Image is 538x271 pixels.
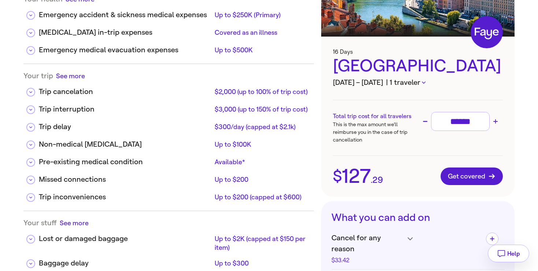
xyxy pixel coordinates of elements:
[23,80,314,98] div: Trip cancelation$2,000 (up to 100% of trip cost)
[333,77,503,88] h3: [DATE] – [DATE]
[491,117,500,126] button: Increase trip cost
[331,233,404,255] span: Cancel for any reason
[39,157,212,168] div: Pre-existing medical condition
[39,86,212,97] div: Trip cancelation
[215,46,308,54] div: Up to $500K
[333,121,418,144] p: This is the max amount we’ll reimburse you in the case of trip cancellation
[39,27,212,38] div: [MEDICAL_DATA] in-trip expenses
[215,28,308,37] div: Covered as an illness
[23,71,314,80] div: Your trip
[342,166,371,186] span: 127
[333,48,503,55] h3: 16 Days
[331,233,480,263] h4: Cancel for any reason$33.42
[23,186,314,203] div: Trip inconveniencesUp to $200 (capped at $600)
[331,257,404,263] div: $33.42
[39,104,212,115] div: Trip interruption
[23,133,314,151] div: Non-medical [MEDICAL_DATA]Up to $100K
[39,174,212,185] div: Missed connections
[448,173,496,180] span: Get covered
[371,176,372,184] span: .
[215,175,308,184] div: Up to $200
[60,218,89,227] button: See more
[215,87,308,96] div: $2,000 (up to 100% of trip cost)
[23,151,314,168] div: Pre-existing medical conditionAvailable*
[386,77,426,88] button: | 1 traveler
[23,39,314,56] div: Emergency medical evacuation expensesUp to $500K
[39,45,212,56] div: Emergency medical evacuation expenses
[434,115,486,128] input: Trip cost
[23,218,314,227] div: Your stuff
[441,168,503,185] button: Get covered
[333,112,418,121] h3: Total trip cost for all travelers
[23,227,314,252] div: Lost or damaged baggageUp to $2K (capped at $150 per item)
[56,71,85,80] button: See more
[39,258,212,269] div: Baggage delay
[39,10,212,20] div: Emergency accident & sickness medical expenses
[333,55,503,77] div: [GEOGRAPHIC_DATA]
[331,211,504,224] h3: What you can add on
[39,233,212,244] div: Lost or damaged baggage
[215,259,308,268] div: Up to $300
[507,250,520,257] span: Help
[333,169,342,184] span: $
[23,168,314,186] div: Missed connectionsUp to $200
[488,245,529,262] button: Help
[23,4,314,21] div: Emergency accident & sickness medical expensesUp to $250K (Primary)
[421,117,430,126] button: Decrease trip cost
[39,139,212,150] div: Non-medical [MEDICAL_DATA]
[39,192,212,203] div: Trip inconveniences
[215,11,308,19] div: Up to $250K (Primary)
[215,140,308,149] div: Up to $100K
[215,193,308,202] div: Up to $200 (capped at $600)
[23,116,314,133] div: Trip delay$300/day (capped at $2.1k)
[23,252,314,270] div: Baggage delayUp to $300
[215,105,308,114] div: $3,000 (up to 150% of trip cost)
[372,176,383,184] span: 29
[215,158,308,166] div: Available*
[23,21,314,39] div: [MEDICAL_DATA] in-trip expensesCovered as an illness
[23,98,314,116] div: Trip interruption$3,000 (up to 150% of trip cost)
[39,121,212,132] div: Trip delay
[486,233,498,245] button: Add Cancel for any reason
[215,234,308,252] div: Up to $2K (capped at $150 per item)
[215,123,308,131] div: $300/day (capped at $2.1k)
